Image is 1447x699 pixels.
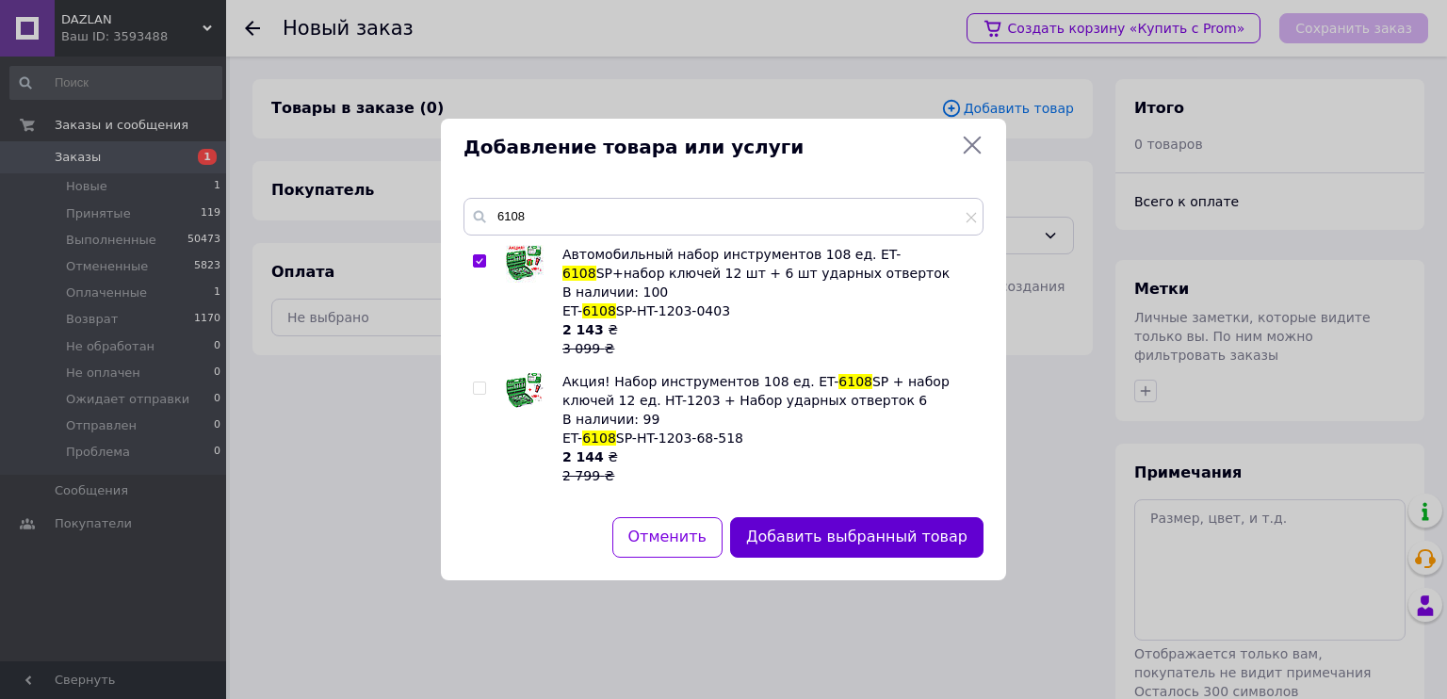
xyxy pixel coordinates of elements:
span: Акция! Набор инструментов 108 ед. ET- [562,374,838,389]
span: 6108 [582,303,616,318]
span: Добавление товара или услуги [463,134,953,161]
button: Добавить выбранный товар [730,517,984,558]
b: 2 143 [562,322,604,337]
span: 2 799 ₴ [562,468,614,483]
div: В наличии: 99 [562,410,973,429]
span: SP-HT-1203-0403 [616,303,730,318]
span: 6108 [562,266,596,281]
span: ET- [562,431,582,446]
div: В наличии: 100 [562,283,973,301]
div: ₴ [562,447,973,485]
span: SP+набор ключей 12 шт + 6 шт ударных отверток [596,266,951,281]
span: 6108 [582,431,616,446]
span: SP + набор ключей 12 ед. HT-1203 + Набор ударных отверток 6 [562,374,950,408]
span: Автомобильный набор инструментов 108 ед. ET- [562,247,901,262]
button: Отменить [612,517,723,558]
span: ET- [562,303,582,318]
span: 3 099 ₴ [562,341,614,356]
img: Акция! Набор инструментов 108 ед. ET-6108SP + набор ключей 12 ед. HT-1203 + Набор ударных отверток 6 [506,372,544,410]
div: ₴ [562,320,973,358]
input: Поиск по товарам и услугам [463,198,984,236]
b: 2 144 [562,449,604,464]
img: Автомобильный набор инструментов 108 ед. ET-6108SP+набор ключей 12 шт + 6 шт ударных отверток [506,245,544,283]
span: SP-HT-1203-68-518 [616,431,743,446]
span: 6108 [838,374,872,389]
